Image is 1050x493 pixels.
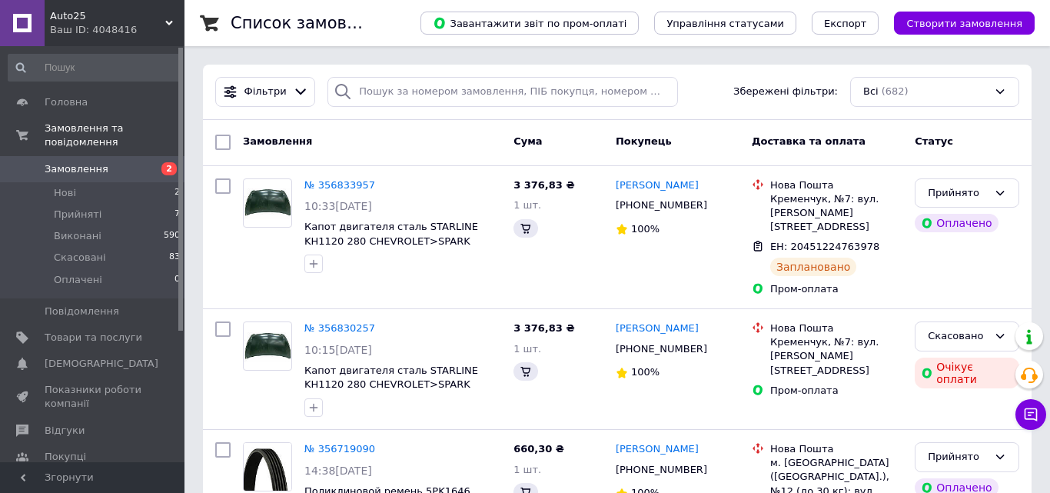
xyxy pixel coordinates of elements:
img: Фото товару [244,328,291,365]
span: 10:15[DATE] [304,344,372,356]
a: [PERSON_NAME] [616,178,699,193]
h1: Список замовлень [231,14,387,32]
img: Фото товару [244,443,291,490]
span: Товари та послуги [45,331,142,345]
div: Нова Пошта [770,321,902,335]
span: Фільтри [244,85,287,99]
div: Кременчук, №7: вул. [PERSON_NAME][STREET_ADDRESS] [770,335,902,378]
div: Пром-оплата [770,384,902,398]
span: Збережені фільтри: [733,85,838,99]
span: 660,30 ₴ [513,443,564,455]
span: Статус [915,135,953,147]
span: 100% [631,223,660,235]
a: Фото товару [243,321,292,371]
span: 7 [174,208,180,222]
div: Скасовано [928,328,988,345]
div: Пром-оплата [770,282,902,296]
img: Фото товару [244,185,291,221]
div: Прийнято [928,185,988,202]
span: Cума [513,135,542,147]
span: Експорт [824,18,867,29]
div: Прийнято [928,449,988,465]
a: Створити замовлення [879,17,1035,28]
div: Ваш ID: 4048416 [50,23,184,37]
div: Нова Пошта [770,178,902,192]
input: Пошук за номером замовлення, ПІБ покупця, номером телефону, Email, номером накладної [327,77,678,107]
span: [PHONE_NUMBER] [616,343,707,355]
a: Капот двигателя сталь STARLINE KH1120 280 CHEVROLET>SPARK (M300) [12/09-]>1.0 (995ccm\50kW\68HP) ... [304,365,478,419]
span: 83 [169,251,180,265]
span: [DEMOGRAPHIC_DATA] [45,357,158,371]
button: Створити замовлення [894,12,1035,35]
span: Виконані [54,229,101,243]
button: Управління статусами [654,12,796,35]
span: (682) [882,85,909,97]
span: Покупець [616,135,672,147]
span: Auto25 [50,9,165,23]
span: 2 [174,186,180,200]
a: Фото товару [243,442,292,491]
span: 1 шт. [513,464,541,475]
span: Повідомлення [45,305,119,318]
span: 2 [161,162,177,175]
span: Головна [45,95,88,109]
span: Нові [54,186,76,200]
span: 1 шт. [513,343,541,355]
span: Всі [863,85,879,99]
span: ЕН: 20451224763978 [770,241,879,252]
button: Чат з покупцем [1015,399,1046,430]
span: Замовлення та повідомлення [45,122,184,149]
span: 10:33[DATE] [304,200,372,212]
a: Фото товару [243,178,292,228]
a: [PERSON_NAME] [616,442,699,457]
span: 100% [631,366,660,378]
div: Оплачено [915,214,998,232]
div: Нова Пошта [770,442,902,456]
span: Прийняті [54,208,101,222]
a: [PERSON_NAME] [616,321,699,336]
span: 1 шт. [513,199,541,211]
div: Кременчук, №7: вул. [PERSON_NAME][STREET_ADDRESS] [770,192,902,235]
span: 3 376,83 ₴ [513,179,574,191]
span: Замовлення [243,135,312,147]
span: Створити замовлення [906,18,1022,29]
button: Завантажити звіт по пром-оплаті [420,12,639,35]
span: 14:38[DATE] [304,465,372,477]
span: Показники роботи компанії [45,383,142,411]
span: Оплачені [54,273,102,287]
a: № 356719090 [304,443,375,455]
span: Покупці [45,450,86,464]
span: 3 376,83 ₴ [513,322,574,334]
div: Очікує оплати [915,358,1019,388]
a: Капот двигателя сталь STARLINE KH1120 280 CHEVROLET>SPARK (M300) [12/09-]>1.0 (995ccm\50kW\68HP) ... [304,221,478,275]
span: Скасовані [54,251,106,265]
span: Доставка та оплата [752,135,866,147]
a: № 356833957 [304,179,375,191]
span: 0 [174,273,180,287]
input: Пошук [8,54,181,82]
button: Експорт [812,12,879,35]
span: Завантажити звіт по пром-оплаті [433,16,626,30]
span: Відгуки [45,424,85,438]
span: Управління статусами [666,18,784,29]
span: [PHONE_NUMBER] [616,199,707,211]
span: Замовлення [45,162,108,176]
a: № 356830257 [304,322,375,334]
span: 590 [164,229,180,243]
span: [PHONE_NUMBER] [616,464,707,475]
div: Заплановано [770,258,857,276]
